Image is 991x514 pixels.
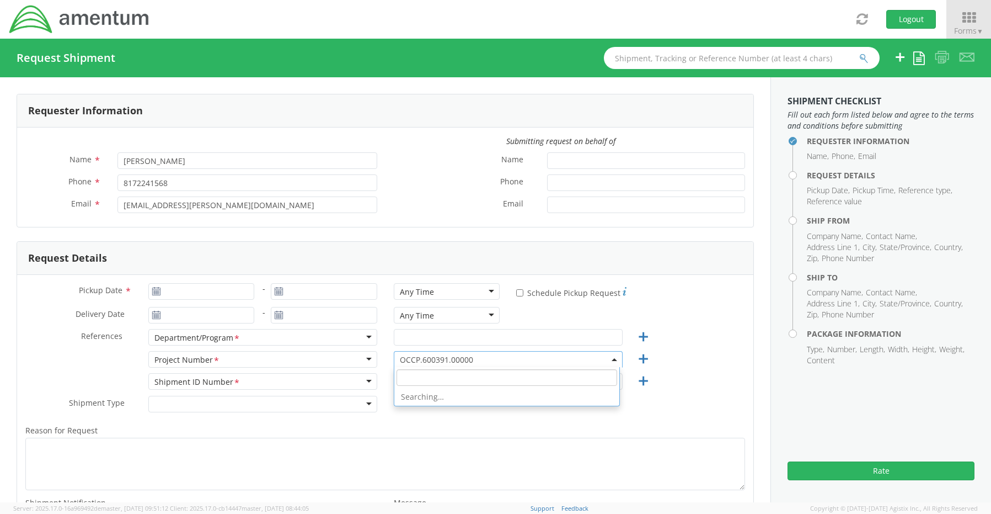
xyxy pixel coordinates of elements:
a: Feedback [561,504,588,512]
span: Email [503,198,523,211]
div: Shipment ID Number [154,377,240,388]
i: Submitting request on behalf of [506,136,615,146]
li: Phone Number [822,309,874,320]
h4: Package Information [807,330,974,338]
span: Forms [954,25,983,36]
span: Shipment Type [69,398,125,410]
span: master, [DATE] 09:51:12 [101,504,168,512]
span: Message [394,497,426,508]
span: Client: 2025.17.0-cb14447 [170,504,309,512]
li: Country [934,298,963,309]
span: Pickup Date [79,285,122,295]
li: Contact Name [866,287,917,298]
h4: Ship To [807,273,974,282]
h3: Requester Information [28,105,143,116]
li: Type [807,344,824,355]
span: References [81,331,122,341]
h4: Requester Information [807,137,974,145]
li: Reference type [898,185,952,196]
li: Length [860,344,885,355]
span: Name [501,154,523,167]
li: Company Name [807,287,863,298]
h4: Ship From [807,216,974,225]
li: Phone Number [822,253,874,264]
input: Shipment, Tracking or Reference Number (at least 4 chars) [604,47,880,69]
h4: Request Shipment [17,52,115,64]
span: Reason for Request [25,425,98,436]
h3: Request Details [28,253,107,264]
li: Pickup Time [853,185,896,196]
span: Copyright © [DATE]-[DATE] Agistix Inc., All Rights Reserved [810,504,978,513]
li: Content [807,355,835,366]
li: Weight [939,344,965,355]
button: Rate [788,462,974,480]
li: Contact Name [866,231,917,242]
li: City [863,298,877,309]
span: OCCP.600391.00000 [400,354,617,365]
li: State/Province [880,298,931,309]
li: Address Line 1 [807,298,860,309]
li: Address Line 1 [807,242,860,253]
h3: Shipment Checklist [788,97,974,107]
label: Schedule Pickup Request [516,285,626,299]
li: Country [934,242,963,253]
li: Zip [807,309,819,320]
li: Phone [832,151,855,162]
span: ▼ [977,27,983,36]
span: Fill out each form listed below and agree to the terms and conditions before submitting [788,109,974,131]
input: Schedule Pickup Request [516,289,523,296]
li: Pickup Date [807,185,850,196]
button: Logout [886,10,936,29]
li: Company Name [807,231,863,242]
span: Delivery Date [76,309,125,321]
li: Width [888,344,909,355]
h4: Request Details [807,171,974,179]
li: Zip [807,253,819,264]
span: Name [69,154,92,165]
span: Email [71,198,92,209]
span: master, [DATE] 08:44:05 [242,504,309,512]
li: Name [807,151,829,162]
span: Phone [500,176,523,189]
li: City [863,242,877,253]
a: Support [531,504,554,512]
span: OCCP.600391.00000 [394,351,623,368]
li: Searching… [394,388,619,406]
span: Shipment Notification [25,497,106,508]
li: Reference value [807,196,862,207]
div: Any Time [400,310,434,321]
span: Server: 2025.17.0-16a969492de [13,504,168,512]
img: dyn-intl-logo-049831509241104b2a82.png [8,4,151,35]
li: Number [827,344,857,355]
div: Any Time [400,287,434,298]
div: Department/Program [154,332,240,344]
span: Phone [68,176,92,187]
li: Email [858,151,876,162]
li: State/Province [880,242,931,253]
li: Height [912,344,936,355]
div: Project Number [154,354,220,366]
